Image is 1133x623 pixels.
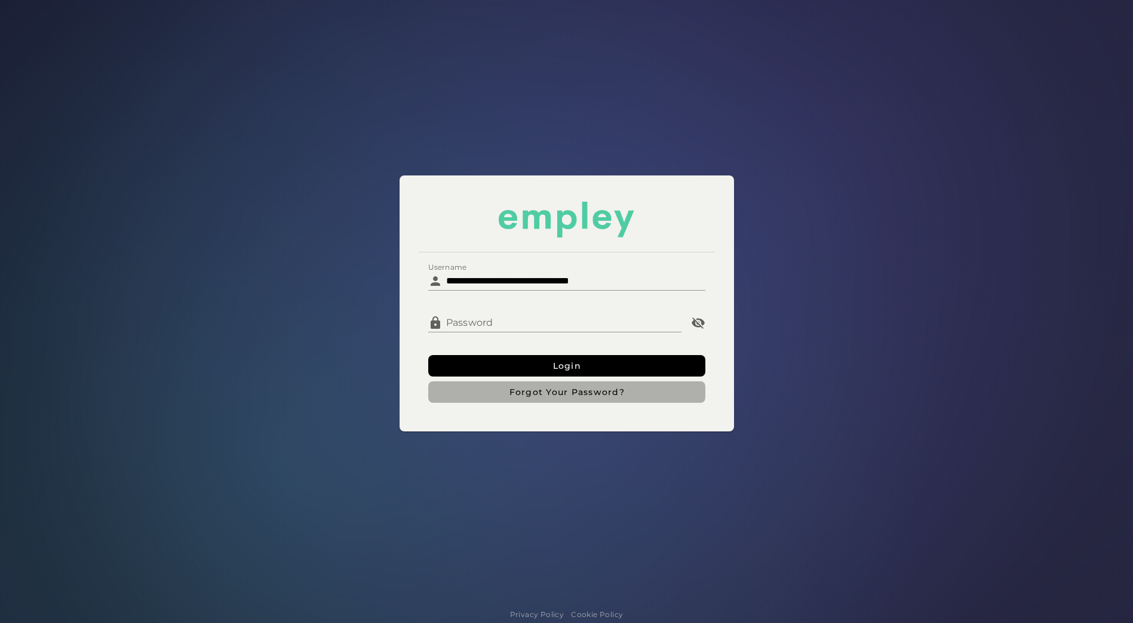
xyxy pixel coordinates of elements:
span: Forgot Your Password? [508,387,625,397]
a: Cookie Policy [571,609,623,621]
span: Login [552,360,581,371]
i: Password appended action [691,316,705,330]
button: Forgot Your Password? [428,381,705,403]
a: Privacy Policy [510,609,564,621]
button: Login [428,355,705,377]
